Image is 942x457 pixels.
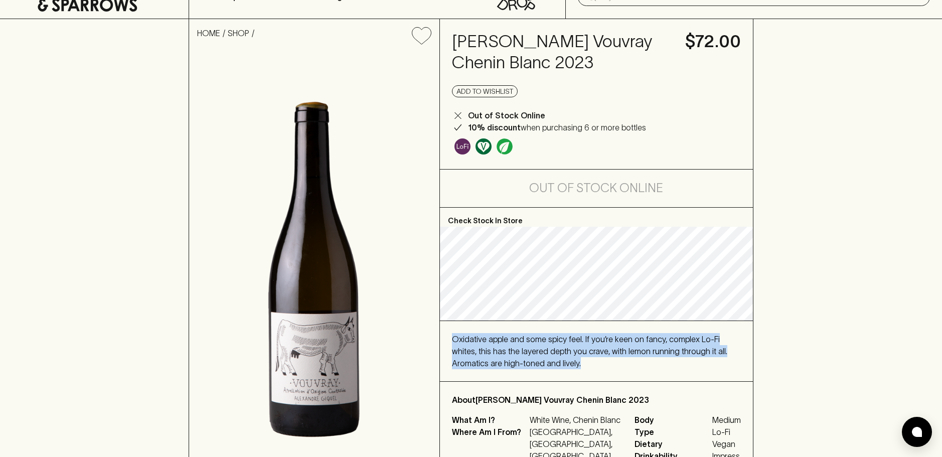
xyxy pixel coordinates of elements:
[530,414,623,426] p: White Wine, Chenin Blanc
[452,136,473,157] a: Some may call it natural, others minimum intervention, either way, it’s hands off & maybe even a ...
[452,85,518,97] button: Add to wishlist
[452,335,727,368] span: Oxidative apple and some spicy feel. If you’re keen on fancy, complex Lo-Fi whites, this has the ...
[912,427,922,437] img: bubble-icon
[468,121,646,133] p: when purchasing 6 or more bottles
[685,31,741,52] h4: $72.00
[452,394,741,406] p: About [PERSON_NAME] Vouvray Chenin Blanc 2023
[476,138,492,155] img: Vegan
[454,138,470,155] img: Lo-Fi
[440,208,753,227] p: Check Stock In Store
[635,426,710,438] span: Type
[635,438,710,450] span: Dietary
[452,31,674,73] h4: [PERSON_NAME] Vouvray Chenin Blanc 2023
[497,138,513,155] img: Organic
[197,29,220,38] a: HOME
[228,29,249,38] a: SHOP
[408,23,435,49] button: Add to wishlist
[529,180,663,196] h5: Out of Stock Online
[473,136,494,157] a: Made without the use of any animal products.
[468,109,545,121] p: Out of Stock Online
[712,426,741,438] span: Lo-Fi
[452,414,527,426] p: What Am I?
[712,438,741,450] span: Vegan
[468,123,521,132] b: 10% discount
[494,136,515,157] a: Organic
[635,414,710,426] span: Body
[712,414,741,426] span: Medium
